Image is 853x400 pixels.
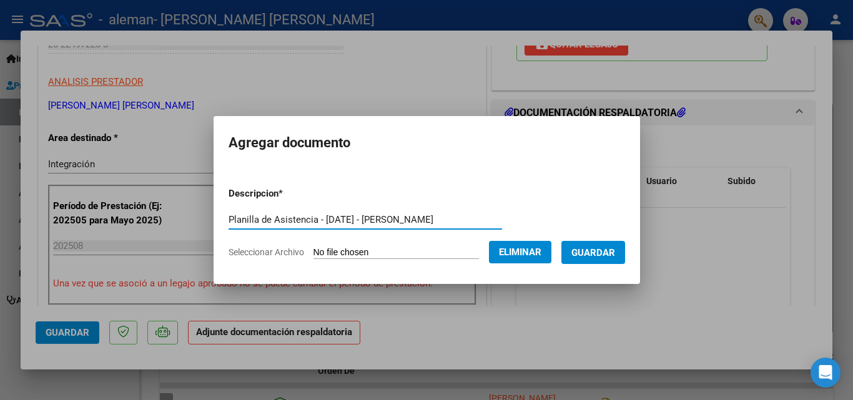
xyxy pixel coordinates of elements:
[571,247,615,258] span: Guardar
[811,358,841,388] div: Open Intercom Messenger
[229,187,348,201] p: Descripcion
[489,241,551,263] button: Eliminar
[229,247,304,257] span: Seleccionar Archivo
[561,241,625,264] button: Guardar
[229,131,625,155] h2: Agregar documento
[499,246,541,258] span: Eliminar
